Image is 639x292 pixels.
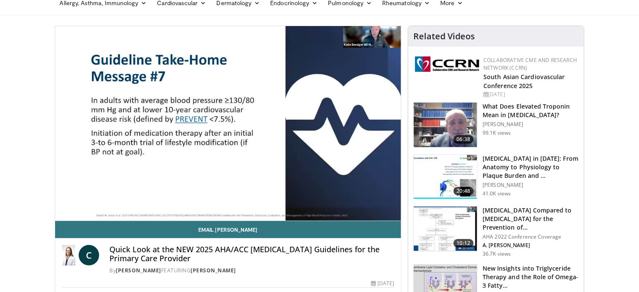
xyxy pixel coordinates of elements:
[483,206,579,232] h3: [MEDICAL_DATA] Compared to [MEDICAL_DATA] for the Prevention of…
[453,239,474,248] span: 10:12
[79,245,99,265] a: C
[116,267,161,274] a: [PERSON_NAME]
[483,242,579,249] p: A. [PERSON_NAME]
[413,206,579,257] a: 10:12 [MEDICAL_DATA] Compared to [MEDICAL_DATA] for the Prevention of… AHA 2022 Conference Covera...
[109,267,394,274] div: By FEATURING
[483,130,511,136] p: 99.1K views
[483,233,579,240] p: AHA 2022 Conference Coverage
[483,56,577,71] a: Collaborative CME and Research Network (CCRN)
[483,91,577,98] div: [DATE]
[414,103,477,147] img: 98daf78a-1d22-4ebe-927e-10afe95ffd94.150x105_q85_crop-smart_upscale.jpg
[414,155,477,199] img: 823da73b-7a00-425d-bb7f-45c8b03b10c3.150x105_q85_crop-smart_upscale.jpg
[414,206,477,251] img: 7c0f9b53-1609-4588-8498-7cac8464d722.150x105_q85_crop-smart_upscale.jpg
[413,154,579,200] a: 20:48 [MEDICAL_DATA] in [DATE]: From Anatomy to Physiology to Plaque Burden and … [PERSON_NAME] 4...
[483,121,579,128] p: [PERSON_NAME]
[413,31,475,41] h4: Related Videos
[483,251,511,257] p: 36.7K views
[483,154,579,180] h3: [MEDICAL_DATA] in [DATE]: From Anatomy to Physiology to Plaque Burden and …
[453,135,474,144] span: 06:38
[371,280,394,287] div: [DATE]
[55,26,401,221] video-js: Video Player
[483,73,565,90] a: South Asian Cardiovascular Conference 2025
[191,267,236,274] a: [PERSON_NAME]
[55,221,401,238] a: Email [PERSON_NAME]
[483,264,579,290] h3: New Insights into Triglyceride Therapy and the Role of Omega-3 Fatty…
[415,56,479,72] img: a04ee3ba-8487-4636-b0fb-5e8d268f3737.png.150x105_q85_autocrop_double_scale_upscale_version-0.2.png
[109,245,394,263] h4: Quick Look at the NEW 2025 AHA/ACC [MEDICAL_DATA] Guidelines for the Primary Care Provider
[62,245,76,265] img: Dr. Catherine P. Benziger
[413,102,579,147] a: 06:38 What Does Elevated Troponin Mean in [MEDICAL_DATA]? [PERSON_NAME] 99.1K views
[483,182,579,189] p: [PERSON_NAME]
[453,187,474,195] span: 20:48
[483,102,579,119] h3: What Does Elevated Troponin Mean in [MEDICAL_DATA]?
[483,190,511,197] p: 41.0K views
